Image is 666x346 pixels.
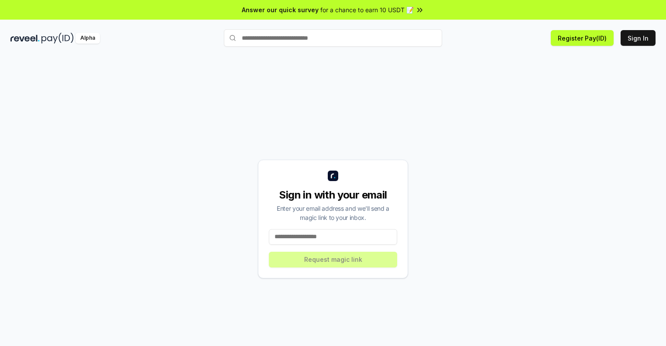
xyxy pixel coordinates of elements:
img: reveel_dark [10,33,40,44]
img: logo_small [328,171,338,181]
div: Enter your email address and we’ll send a magic link to your inbox. [269,204,397,222]
button: Register Pay(ID) [551,30,614,46]
span: Answer our quick survey [242,5,319,14]
div: Sign in with your email [269,188,397,202]
div: Alpha [76,33,100,44]
img: pay_id [41,33,74,44]
button: Sign In [621,30,656,46]
span: for a chance to earn 10 USDT 📝 [320,5,414,14]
